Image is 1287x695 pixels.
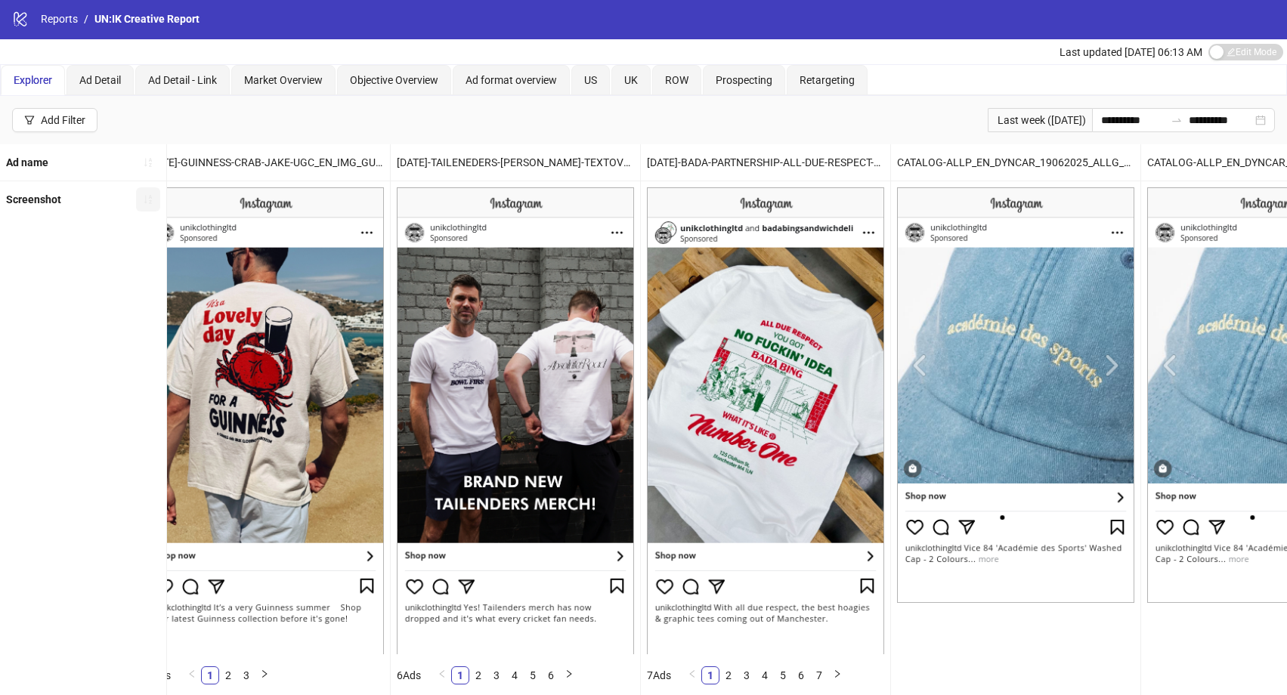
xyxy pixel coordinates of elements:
[701,666,719,684] li: 1
[683,666,701,684] button: left
[84,11,88,27] li: /
[12,108,97,132] button: Add Filter
[470,667,487,684] a: 2
[524,666,542,684] li: 5
[255,666,274,684] li: Next Page
[187,669,196,678] span: left
[24,115,35,125] span: filter
[542,666,560,684] li: 6
[202,667,218,684] a: 1
[1060,46,1202,58] span: Last updated [DATE] 06:13 AM
[647,669,671,681] span: 7 Ads
[756,666,774,684] li: 4
[143,157,153,168] span: sort-ascending
[438,669,447,678] span: left
[147,187,384,653] img: Screenshot 120230077464040356
[647,187,884,653] img: Screenshot 120230599562050356
[452,667,469,684] a: 1
[148,74,217,86] span: Ad Detail - Link
[774,666,792,684] li: 5
[6,193,61,205] b: Screenshot
[219,666,237,684] li: 2
[719,666,738,684] li: 2
[720,667,737,684] a: 2
[433,666,451,684] button: left
[702,667,719,684] a: 1
[488,667,505,684] a: 3
[891,144,1140,181] div: CATALOG-ALLP_EN_DYNCAR_19062025_ALLG_CC_SC3_None_PRO_
[183,666,201,684] li: Previous Page
[433,666,451,684] li: Previous Page
[793,667,809,684] a: 6
[810,666,828,684] li: 7
[641,144,890,181] div: [DATE]-BADA-PARTNERSHIP-ALL-DUE-RESPECT-TEE_EN_IMG_BADABING_CP_09072025_ALLG_CC_SC24_None__
[79,74,121,86] span: Ad Detail
[688,669,697,678] span: left
[775,667,791,684] a: 5
[451,666,469,684] li: 1
[350,74,438,86] span: Objective Overview
[665,74,688,86] span: ROW
[183,666,201,684] button: left
[524,667,541,684] a: 5
[560,666,578,684] li: Next Page
[397,669,421,681] span: 6 Ads
[260,669,269,678] span: right
[466,74,557,86] span: Ad format overview
[487,666,506,684] li: 3
[833,669,842,678] span: right
[716,74,772,86] span: Prospecting
[683,666,701,684] li: Previous Page
[738,667,755,684] a: 3
[560,666,578,684] button: right
[738,666,756,684] li: 3
[391,144,640,181] div: [DATE]-TAILENEDERS-[PERSON_NAME]-TEXTOVER_EN_IMG_TAILENDERS_CP_29072025_ALLG_CC_SC24_None_WHITELIST_
[565,669,574,678] span: right
[811,667,828,684] a: 7
[6,156,48,168] b: Ad name
[220,667,237,684] a: 2
[201,666,219,684] li: 1
[237,666,255,684] li: 3
[143,194,153,205] span: sort-ascending
[14,74,52,86] span: Explorer
[244,74,323,86] span: Market Overview
[1171,114,1183,126] span: swap-right
[800,74,855,86] span: Retargeting
[1171,114,1183,126] span: to
[94,13,200,25] span: UN:IK Creative Report
[255,666,274,684] button: right
[238,667,255,684] a: 3
[397,187,634,653] img: Screenshot 120230215014500356
[624,74,638,86] span: UK
[543,667,559,684] a: 6
[756,667,773,684] a: 4
[792,666,810,684] li: 6
[506,667,523,684] a: 4
[506,666,524,684] li: 4
[584,74,597,86] span: US
[141,144,390,181] div: [DATE]-GUINNESS-CRAB-JAKE-UGC_EN_IMG_GUINNESS_CP_17072025_ALLG_CC_SC1_None__ – Copy
[469,666,487,684] li: 2
[988,108,1092,132] div: Last week ([DATE])
[897,187,1134,603] img: Screenshot 120226629577430356
[828,666,846,684] li: Next Page
[828,666,846,684] button: right
[41,114,85,126] div: Add Filter
[38,11,81,27] a: Reports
